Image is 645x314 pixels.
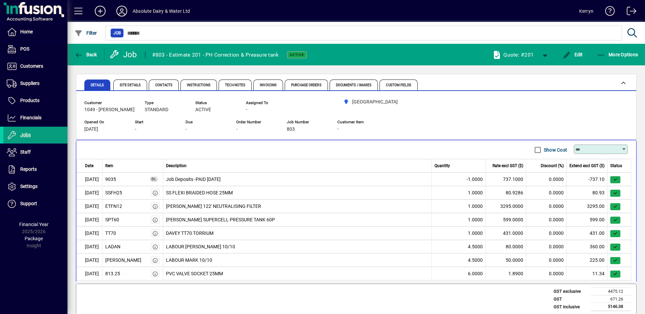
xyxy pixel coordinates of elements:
[186,127,187,132] span: -
[567,240,608,253] td: 360.00
[3,24,67,40] a: Home
[579,6,593,17] div: Kerryn
[567,253,608,267] td: 225.00
[105,176,116,183] span: Job Deposits
[113,30,121,36] span: Job
[468,257,483,264] span: 4.5000
[486,226,526,240] td: 431.0000
[195,107,211,113] span: ACTIVE
[105,189,122,196] div: SSFH25
[567,172,608,186] td: -737.10
[20,201,37,206] span: Support
[187,84,211,87] span: Instructions
[111,5,133,17] button: Profile
[597,52,638,57] span: More Options
[567,280,608,294] td: 11.09
[3,178,67,195] a: Settings
[610,163,622,169] span: Status
[591,295,631,303] td: 671.26
[567,267,608,280] td: 11.34
[260,84,277,87] span: Invoicing
[120,84,141,87] span: Site Details
[135,120,175,124] span: Start
[287,120,327,124] span: Job Number
[486,186,526,199] td: 80.9286
[542,147,567,153] label: Show Cost
[76,199,103,213] td: [DATE]
[20,98,39,103] span: Products
[591,288,631,295] td: 4475.12
[526,280,567,294] td: 0.0000
[486,240,526,253] td: 80.0000
[467,176,483,183] span: -1.0000
[486,253,526,267] td: 50.0000
[526,253,567,267] td: 0.0000
[25,236,43,241] span: Package
[246,101,286,105] span: Assigned To
[493,163,523,169] span: Rate excl GST ($)
[151,177,156,181] span: GL
[550,295,591,303] td: GST
[67,49,105,61] app-page-header-button: Back
[225,84,245,87] span: Tech Notes
[105,203,122,210] div: ETFN12
[550,303,591,311] td: GST inclusive
[541,163,564,169] span: Discount (%)
[20,29,33,34] span: Home
[163,199,432,213] td: [PERSON_NAME] 122' NEUTRALISING FILTER
[468,270,483,277] span: 6.0000
[19,222,49,227] span: Financial Year
[76,280,103,294] td: [DATE]
[468,230,483,237] span: 1.0000
[468,189,483,196] span: 1.0000
[486,213,526,226] td: 599.0000
[105,257,141,264] div: [PERSON_NAME]
[567,213,608,226] td: 599.00
[3,92,67,109] a: Products
[336,84,372,87] span: Documents / Images
[236,127,237,132] span: -
[133,6,190,17] div: Absolute Dairy & Water Ltd
[563,52,583,57] span: Edit
[567,186,608,199] td: 80.93
[526,213,567,226] td: 0.0000
[20,115,41,120] span: Financials
[20,63,43,69] span: Customers
[186,120,226,124] span: Due
[84,127,98,132] span: [DATE]
[85,163,93,169] span: Date
[600,1,615,23] a: Knowledge Base
[291,84,321,87] span: Purchase Orders
[152,50,279,60] div: #803 - Estimate 201 - PH Correction & Pressure tank
[489,48,539,61] a: Quote: #201
[3,41,67,58] a: POS
[3,195,67,212] a: Support
[486,280,526,294] td: 1.8480
[145,101,185,105] span: Type
[526,172,567,186] td: 0.0000
[567,199,608,213] td: 3295.00
[105,243,120,250] div: LADAN
[434,163,450,169] span: Quantity
[84,101,135,105] span: Customer
[337,120,394,124] span: Customer Item
[550,288,591,295] td: GST exclusive
[105,270,120,277] div: 813.25
[468,216,483,223] span: 1.0000
[163,253,432,267] td: LABOUR MARK 10/10
[163,172,432,186] td: Job Deposits -PAID [DATE]
[236,120,277,124] span: Order Number
[468,243,483,250] span: 4.5000
[486,199,526,213] td: 3295.0000
[75,30,97,36] span: Filter
[20,184,37,189] span: Settings
[163,240,432,253] td: LABOUR [PERSON_NAME] 10/10
[135,127,136,132] span: -
[486,172,526,186] td: 737.1000
[20,46,29,52] span: POS
[526,226,567,240] td: 0.0000
[591,303,631,311] td: 5146.38
[91,84,104,87] span: Details
[561,49,585,61] button: Edit
[337,126,339,132] span: -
